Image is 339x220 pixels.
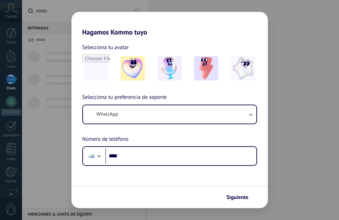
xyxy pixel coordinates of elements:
img: -4.jpeg [231,56,255,81]
button: WhatsApp [83,105,256,124]
h2: Hagamos Kommo tuyo [71,12,268,36]
img: -3.jpeg [194,56,218,81]
div: Uruguay: + 598 [85,149,98,163]
img: -2.jpeg [157,56,182,81]
span: Selecciona tu preferencia de soporte [82,93,167,102]
span: WhatsApp [97,111,118,118]
img: -1.jpeg [121,56,145,81]
button: Siguiente [224,192,258,203]
span: Selecciona tu avatar [82,43,129,52]
span: Número de teléfono [82,135,129,144]
span: Siguiente [227,195,249,200]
